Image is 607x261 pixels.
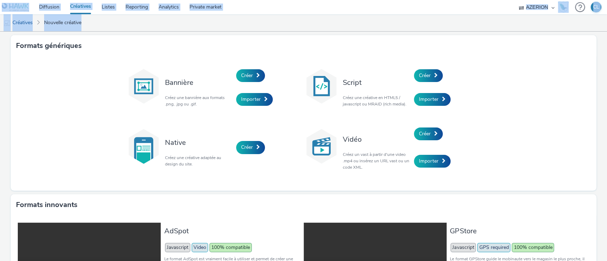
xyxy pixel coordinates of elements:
[343,94,410,107] p: Créez une créative en HTML5 / javascript ou MRAID (rich media).
[241,144,253,151] span: Créer
[165,243,190,252] span: Javascript
[164,226,300,236] h3: AdSpot
[419,72,431,79] span: Créer
[16,200,78,210] h3: Formats innovants
[165,94,233,107] p: Créez une bannière aux formats .png, .jpg ou .gif.
[558,1,569,13] img: Hawk Academy
[558,1,571,13] a: Hawk Academy
[343,78,410,87] h3: Script
[414,155,451,168] a: Importer
[414,69,443,82] a: Créer
[2,3,29,12] img: undefined Logo
[414,127,443,140] a: Créer
[236,141,265,154] a: Créer
[512,243,554,252] span: 100% compatible
[343,135,410,144] h3: Vidéo
[419,96,438,103] span: Importer
[304,69,339,104] img: code.svg
[236,93,273,106] a: Importer
[192,243,208,252] span: Video
[126,129,161,164] img: native.svg
[165,78,233,87] h3: Bannière
[165,154,233,167] p: Créez une créative adaptée au design du site.
[236,69,265,82] a: Créer
[209,243,252,252] span: 100% compatible
[41,14,85,31] a: Nouvelle créative
[241,72,253,79] span: Créer
[477,243,510,252] span: GPS required
[16,40,82,51] h3: Formats génériques
[241,96,261,103] span: Importer
[593,2,599,12] div: CL
[304,129,339,164] img: video.svg
[419,158,438,164] span: Importer
[126,69,161,104] img: banner.svg
[450,226,586,236] h3: GPStore
[414,93,451,106] a: Importer
[165,138,233,147] h3: Native
[419,130,431,137] span: Créer
[451,243,476,252] span: Javascript
[4,20,11,27] img: mobile
[343,151,410,170] p: Créez un vast à partir d'une video .mp4 ou insérez un URL vast ou un code XML.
